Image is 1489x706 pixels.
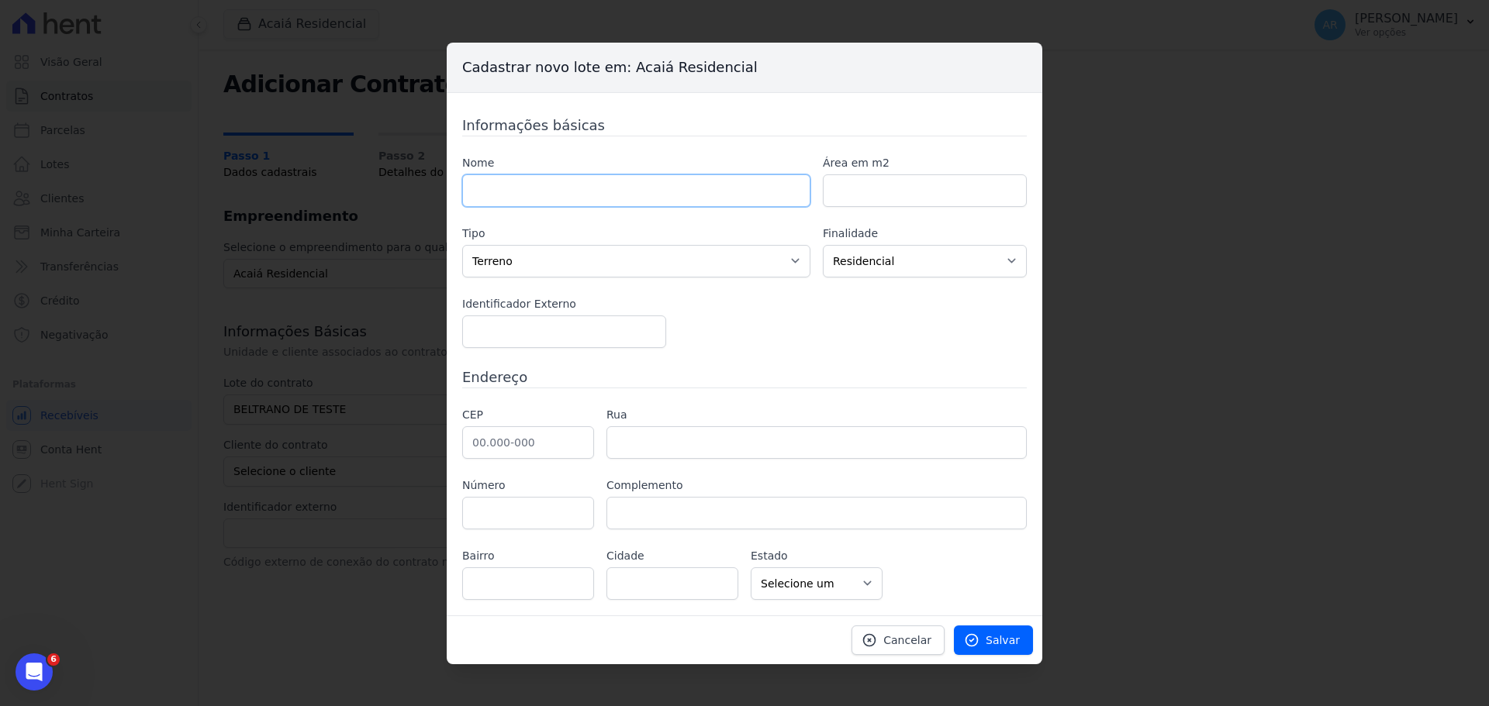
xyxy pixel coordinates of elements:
[462,426,594,459] input: 00.000-000
[462,548,594,564] label: Bairro
[462,477,594,494] label: Número
[954,625,1033,655] a: Salvar
[883,632,931,648] span: Cancelar
[823,226,1027,242] label: Finalidade
[751,548,883,564] label: Estado
[462,226,810,242] label: Tipo
[823,155,1027,171] label: Área em m2
[462,296,666,312] label: Identificador Externo
[606,548,738,564] label: Cidade
[447,43,1042,93] h3: Cadastrar novo lote em: Acaiá Residencial
[852,625,945,655] a: Cancelar
[16,653,53,691] iframe: Intercom live chat
[462,115,1027,136] h3: Informações básicas
[986,632,1020,648] span: Salvar
[606,407,1027,423] label: Rua
[462,367,1027,387] h3: Endereço
[462,407,594,423] label: CEP
[606,477,1027,494] label: Complemento
[47,653,60,666] span: 6
[462,155,810,171] label: Nome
